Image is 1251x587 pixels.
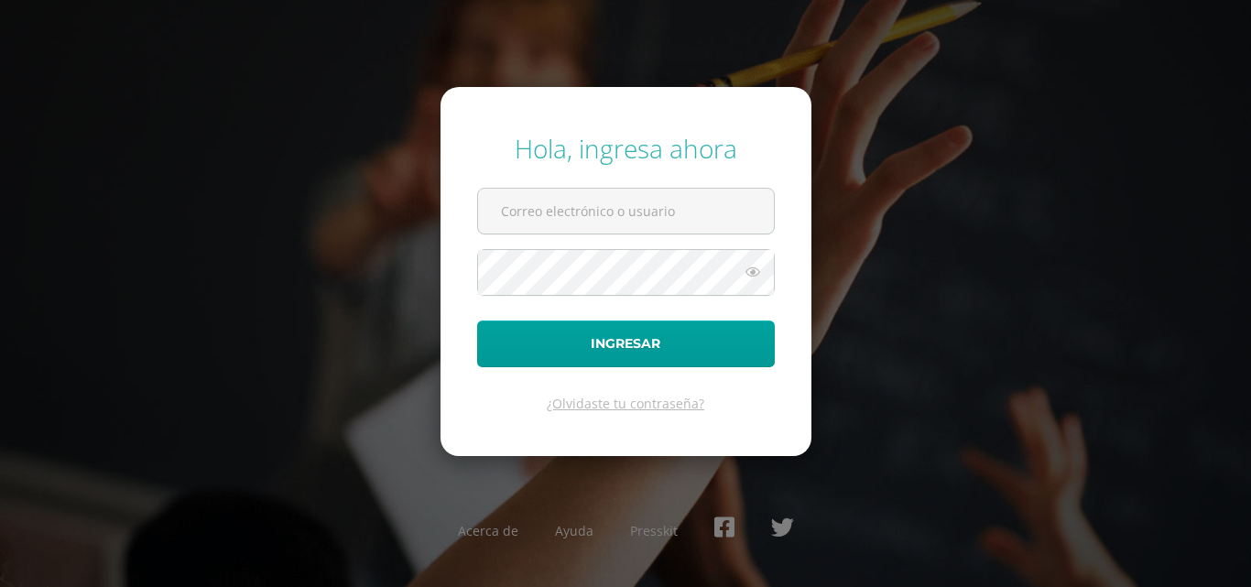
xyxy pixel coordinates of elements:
[477,321,775,367] button: Ingresar
[555,522,593,539] a: Ayuda
[477,131,775,166] div: Hola, ingresa ahora
[478,189,774,234] input: Correo electrónico o usuario
[630,522,678,539] a: Presskit
[547,395,704,412] a: ¿Olvidaste tu contraseña?
[458,522,518,539] a: Acerca de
